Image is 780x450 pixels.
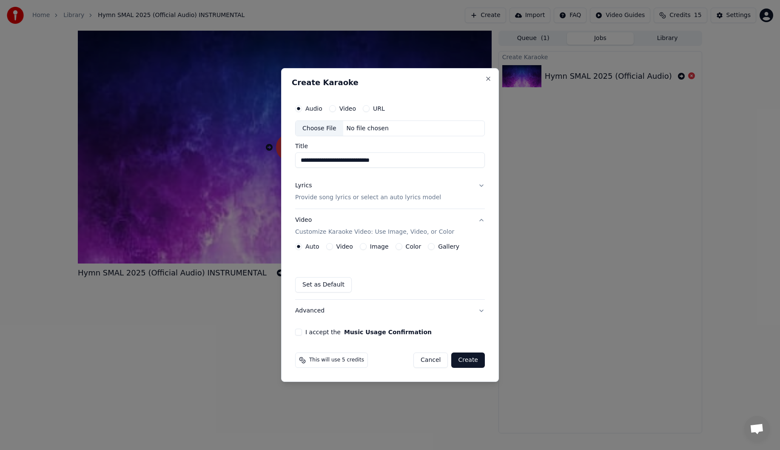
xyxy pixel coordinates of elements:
[413,353,448,368] button: Cancel
[309,357,364,364] span: This will use 5 credits
[438,244,459,249] label: Gallery
[295,175,485,209] button: LyricsProvide song lyrics or select an auto lyrics model
[296,121,343,136] div: Choose File
[295,228,454,236] p: Customize Karaoke Video: Use Image, Video, or Color
[295,277,352,292] button: Set as Default
[305,244,319,249] label: Auto
[373,106,385,112] label: URL
[343,124,392,133] div: No file chosen
[292,79,488,86] h2: Create Karaoke
[305,106,322,112] label: Audio
[295,300,485,322] button: Advanced
[295,216,454,237] div: Video
[295,209,485,244] button: VideoCustomize Karaoke Video: Use Image, Video, or Color
[295,182,312,190] div: Lyrics
[406,244,421,249] label: Color
[295,194,441,202] p: Provide song lyrics or select an auto lyrics model
[339,106,356,112] label: Video
[305,329,432,335] label: I accept the
[336,244,353,249] label: Video
[344,329,432,335] button: I accept the
[451,353,485,368] button: Create
[295,143,485,149] label: Title
[295,243,485,299] div: VideoCustomize Karaoke Video: Use Image, Video, or Color
[370,244,389,249] label: Image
